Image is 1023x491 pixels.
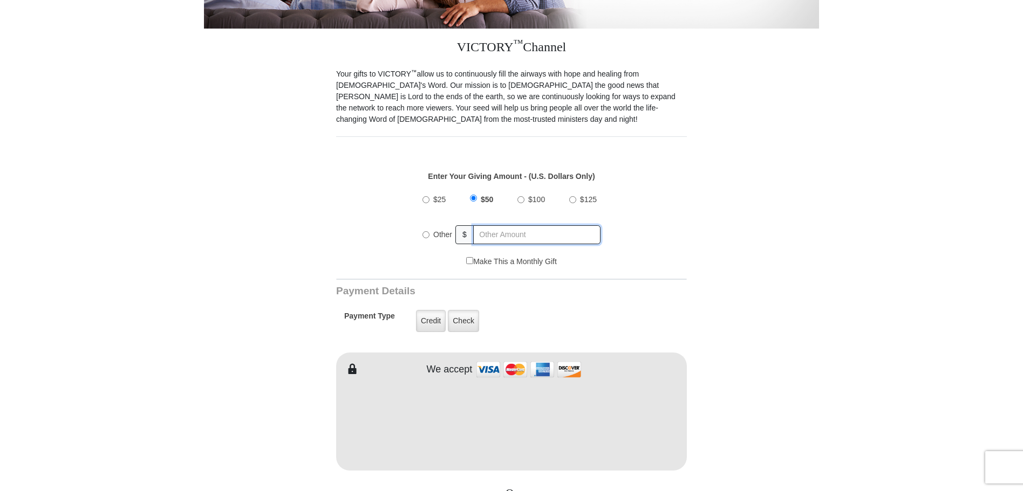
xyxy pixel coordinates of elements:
label: Make This a Monthly Gift [466,256,557,267]
span: Other [433,230,452,239]
strong: Enter Your Giving Amount - (U.S. Dollars Only) [428,172,595,181]
h5: Payment Type [344,312,395,326]
sup: ™ [411,68,417,75]
span: $125 [580,195,597,204]
h3: VICTORY Channel [336,29,687,68]
span: $50 [481,195,493,204]
input: Make This a Monthly Gift [466,257,473,264]
span: $100 [528,195,545,204]
p: Your gifts to VICTORY allow us to continuously fill the airways with hope and healing from [DEMOG... [336,68,687,125]
label: Credit [416,310,446,332]
label: Check [448,310,479,332]
input: Other Amount [473,225,601,244]
img: credit cards accepted [475,358,583,381]
span: $ [455,225,474,244]
h4: We accept [427,364,473,376]
sup: ™ [514,38,523,49]
span: $25 [433,195,446,204]
h3: Payment Details [336,285,611,298]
